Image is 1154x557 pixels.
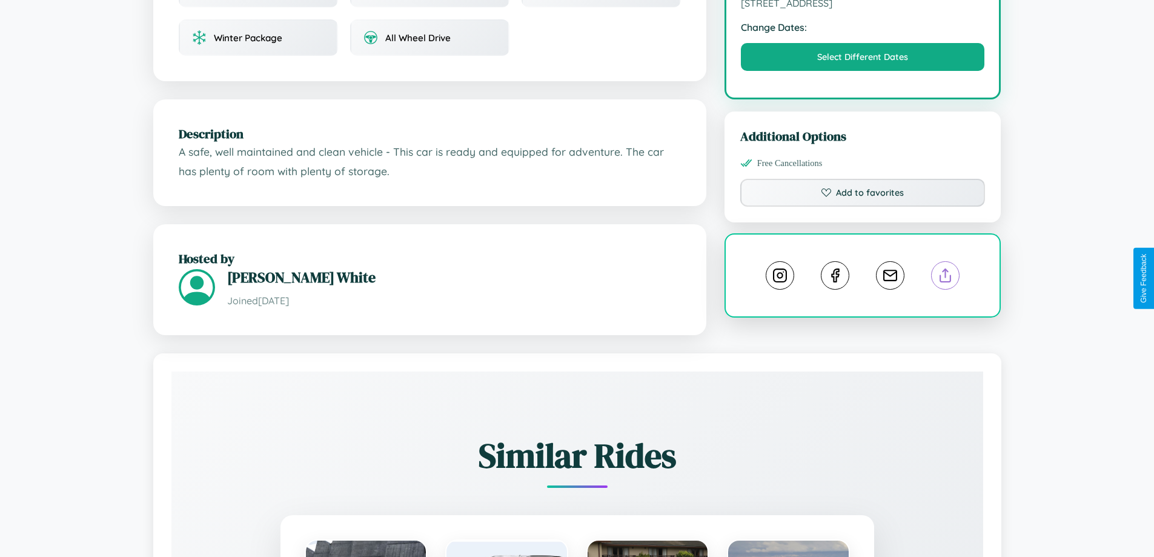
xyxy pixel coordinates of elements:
h3: Additional Options [740,127,986,145]
h2: Hosted by [179,250,681,267]
strong: Change Dates: [741,21,985,33]
h2: Description [179,125,681,142]
button: Select Different Dates [741,43,985,71]
h2: Similar Rides [214,432,941,479]
h3: [PERSON_NAME] White [227,267,681,287]
span: All Wheel Drive [385,32,451,44]
span: Free Cancellations [757,158,823,168]
p: Joined [DATE] [227,292,681,310]
span: Winter Package [214,32,282,44]
p: A safe, well maintained and clean vehicle - This car is ready and equipped for adventure. The car... [179,142,681,181]
button: Add to favorites [740,179,986,207]
div: Give Feedback [1139,254,1148,303]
